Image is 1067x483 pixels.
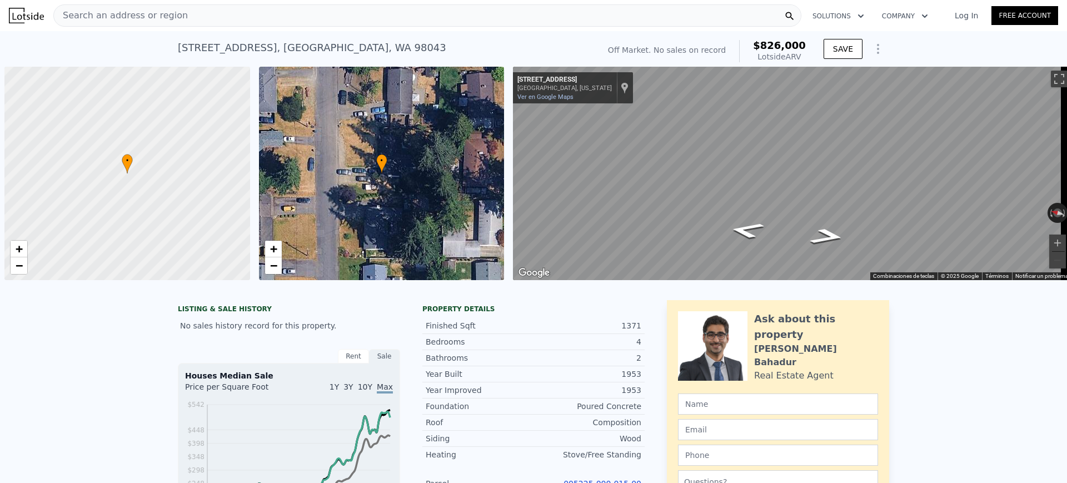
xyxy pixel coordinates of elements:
span: 1Y [330,382,339,391]
span: Max [377,382,393,394]
span: © 2025 Google [941,273,979,279]
input: Phone [678,445,878,466]
img: Lotside [9,8,44,23]
span: 3Y [343,382,353,391]
a: Log In [941,10,991,21]
a: Abre esta zona en Google Maps (se abre en una nueva ventana) [516,266,552,280]
div: Wood [533,433,641,444]
div: 2 [533,352,641,364]
div: Rent [338,349,369,364]
input: Name [678,394,878,415]
div: Houses Median Sale [185,370,393,381]
div: Year Built [426,369,533,380]
div: Year Improved [426,385,533,396]
div: Sale [369,349,400,364]
a: Ver en Google Maps [517,93,574,101]
div: LISTING & SALE HISTORY [178,305,400,316]
div: [STREET_ADDRESS] [517,76,612,84]
button: Ampliar [1049,235,1066,251]
span: • [376,156,387,166]
div: Poured Concrete [533,401,641,412]
div: Heating [426,449,533,460]
div: • [122,154,133,173]
div: 1953 [533,385,641,396]
div: Foundation [426,401,533,412]
div: No sales history record for this property. [178,316,400,336]
div: [STREET_ADDRESS] , [GEOGRAPHIC_DATA] , WA 98043 [178,40,446,56]
span: 10Y [358,382,372,391]
tspan: $542 [187,401,205,409]
div: Roof [426,417,533,428]
button: Rotar a la izquierda [1048,203,1054,223]
div: Bathrooms [426,352,533,364]
div: [PERSON_NAME] Bahadur [754,342,878,369]
button: Company [873,6,937,26]
div: • [376,154,387,173]
tspan: $398 [187,440,205,447]
tspan: $348 [187,453,205,461]
a: Zoom out [11,257,27,274]
a: Zoom in [11,241,27,257]
a: Zoom in [265,241,282,257]
div: [GEOGRAPHIC_DATA], [US_STATE] [517,84,612,92]
span: − [270,258,277,272]
div: Lotside ARV [753,51,806,62]
a: Zoom out [265,257,282,274]
span: • [122,156,133,166]
a: Términos (se abre en una nueva pestaña) [985,273,1009,279]
span: Search an address or region [54,9,188,22]
div: 1371 [533,320,641,331]
tspan: $298 [187,466,205,474]
div: Finished Sqft [426,320,533,331]
div: Property details [422,305,645,313]
input: Email [678,419,878,440]
button: SAVE [824,39,862,59]
a: Mostrar la ubicación en el mapa [621,82,629,94]
span: + [270,242,277,256]
span: + [16,242,23,256]
div: Composition [533,417,641,428]
div: Siding [426,433,533,444]
img: Google [516,266,552,280]
div: 4 [533,336,641,347]
div: Price per Square Foot [185,381,289,399]
tspan: $448 [187,426,205,434]
path: Ir hacia el norte, 51st Ave W [714,218,779,242]
path: Ir hacia el sur, 51st Ave W [795,225,860,249]
div: Off Market. No sales on record [608,44,726,56]
div: Bedrooms [426,336,533,347]
button: Solutions [804,6,873,26]
button: Combinaciones de teclas [873,272,934,280]
div: Stove/Free Standing [533,449,641,460]
div: Real Estate Agent [754,369,834,382]
span: − [16,258,23,272]
div: Ask about this property [754,311,878,342]
span: $826,000 [753,39,806,51]
button: Reducir [1049,252,1066,268]
div: 1953 [533,369,641,380]
a: Free Account [991,6,1058,25]
button: Show Options [867,38,889,60]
